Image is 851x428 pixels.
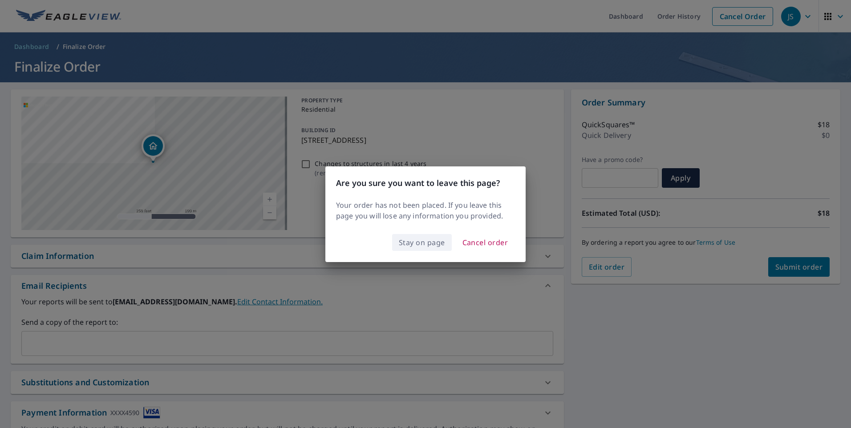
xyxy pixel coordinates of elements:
[399,236,445,249] span: Stay on page
[392,234,452,251] button: Stay on page
[336,200,515,221] p: Your order has not been placed. If you leave this page you will lose any information you provided.
[462,236,508,249] span: Cancel order
[455,234,515,251] button: Cancel order
[336,177,515,189] h3: Are you sure you want to leave this page?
